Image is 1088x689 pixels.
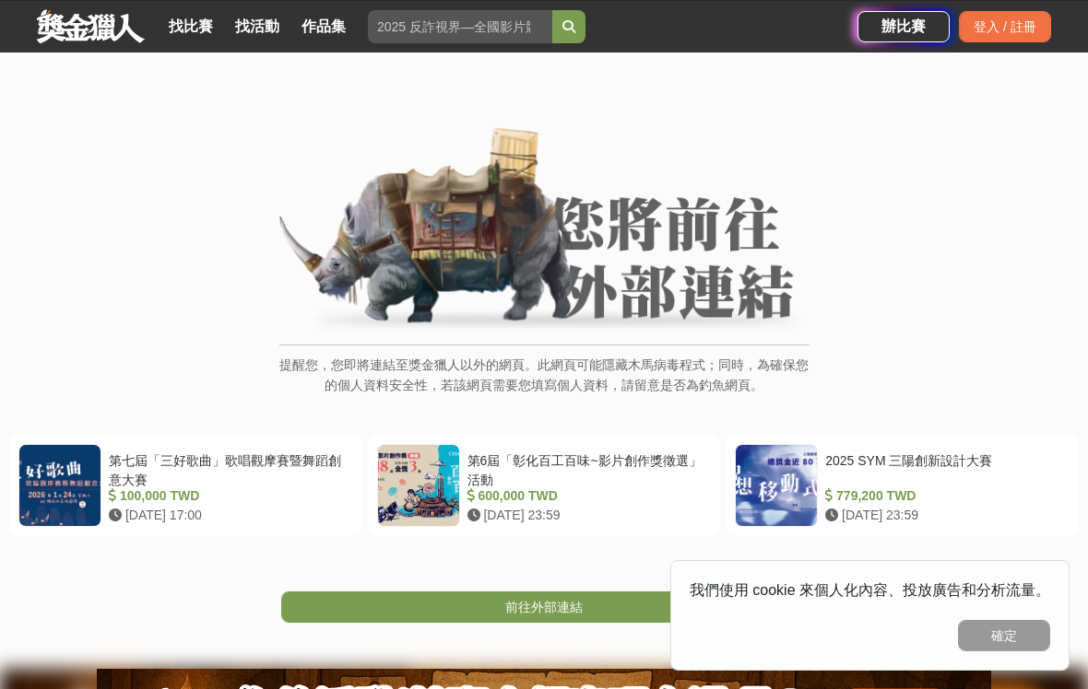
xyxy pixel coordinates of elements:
[368,10,552,43] input: 2025 反詐視界—全國影片競賽
[857,11,950,42] a: 辦比賽
[279,355,810,415] p: 提醒您，您即將連結至獎金獵人以外的網頁。此網頁可能隱藏木馬病毒程式；同時，為確保您的個人資料安全性，若該網頁需要您填寫個人資料，請留意是否為釣魚網頁。
[9,435,362,536] a: 第七屆「三好歌曲」歌唱觀摩賽暨舞蹈創意大賽 100,000 TWD [DATE] 17:00
[228,14,287,40] a: 找活動
[279,127,810,335] img: External Link Banner
[281,591,807,623] a: 前往外部連結
[825,451,1062,486] div: 2025 SYM 三陽創新設計大賽
[109,506,346,525] div: [DATE] 17:00
[690,582,1050,598] span: 我們使用 cookie 來個人化內容、投放廣告和分析流量。
[368,435,721,536] a: 第6屆「彰化百工百味~影片創作獎徵選」活動 600,000 TWD [DATE] 23:59
[161,14,220,40] a: 找比賽
[294,14,353,40] a: 作品集
[467,451,704,486] div: 第6屆「彰化百工百味~影片創作獎徵選」活動
[825,506,1062,525] div: [DATE] 23:59
[958,620,1050,651] button: 確定
[959,11,1051,42] div: 登入 / 註冊
[505,600,583,614] span: 前往外部連結
[726,435,1079,536] a: 2025 SYM 三陽創新設計大賽 779,200 TWD [DATE] 23:59
[467,506,704,525] div: [DATE] 23:59
[109,451,346,486] div: 第七屆「三好歌曲」歌唱觀摩賽暨舞蹈創意大賽
[109,486,346,506] div: 100,000 TWD
[825,486,1062,506] div: 779,200 TWD
[467,486,704,506] div: 600,000 TWD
